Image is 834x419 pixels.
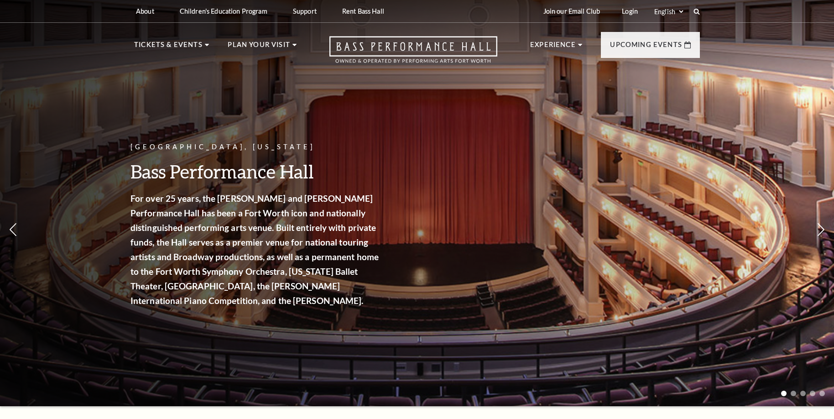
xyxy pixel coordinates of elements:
[134,39,203,56] p: Tickets & Events
[130,141,381,153] p: [GEOGRAPHIC_DATA], [US_STATE]
[610,39,682,56] p: Upcoming Events
[180,7,267,15] p: Children's Education Program
[136,7,154,15] p: About
[130,193,379,306] strong: For over 25 years, the [PERSON_NAME] and [PERSON_NAME] Performance Hall has been a Fort Worth ico...
[342,7,384,15] p: Rent Bass Hall
[130,160,381,183] h3: Bass Performance Hall
[652,7,685,16] select: Select:
[530,39,576,56] p: Experience
[228,39,290,56] p: Plan Your Visit
[293,7,317,15] p: Support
